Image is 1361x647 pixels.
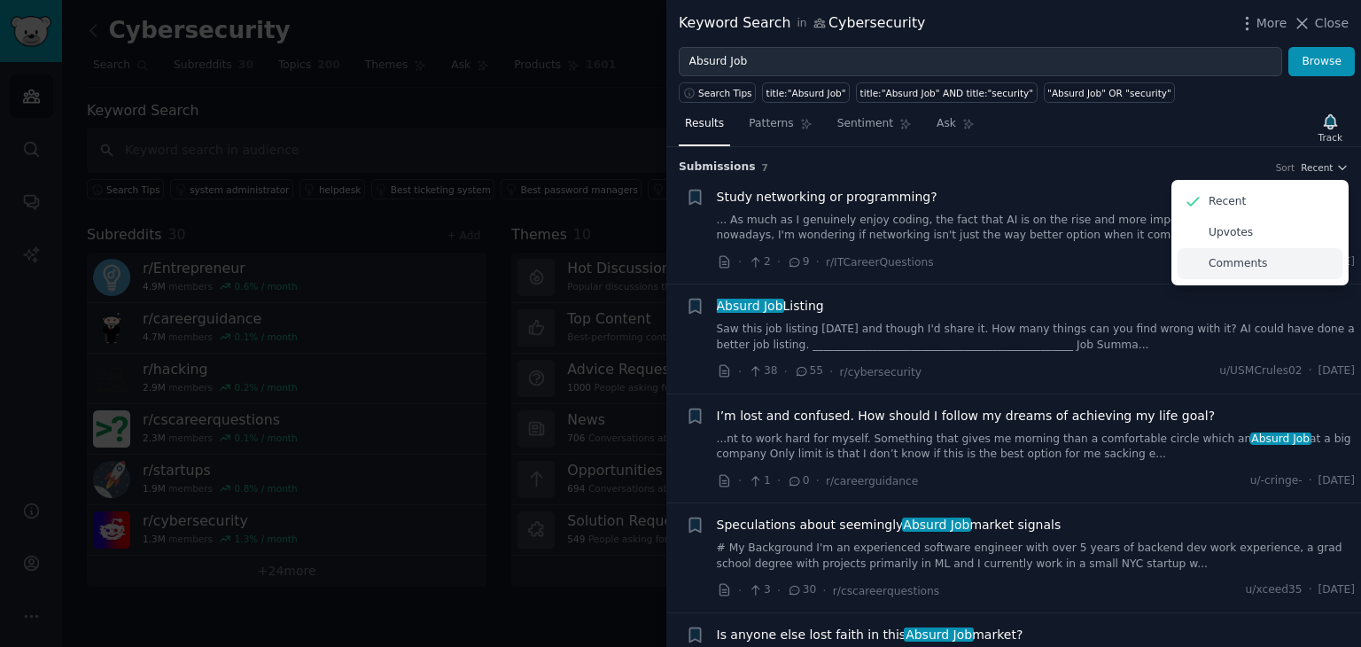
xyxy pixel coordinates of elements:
span: · [1309,363,1312,379]
span: r/ITCareerQuestions [826,256,934,269]
span: · [777,581,781,600]
a: ...nt to work hard for myself. Something that gives me morning than a comfortable circle which an... [717,432,1356,463]
span: [DATE] [1318,582,1355,598]
span: Sentiment [837,116,893,132]
span: u/-cringe- [1250,473,1303,489]
span: [DATE] [1318,473,1355,489]
a: title:"Absurd Job" AND title:"security" [856,82,1037,103]
a: Sentiment [831,110,918,146]
span: u/xceed35 [1246,582,1303,598]
span: 30 [787,582,816,598]
span: More [1256,14,1287,33]
span: r/careerguidance [826,475,918,487]
div: "Absurd Job" OR "security" [1047,87,1171,99]
div: Sort [1276,161,1295,174]
a: title:"Absurd Job" [762,82,850,103]
span: 7 [762,162,768,173]
a: Speculations about seeminglyAbsurd Jobmarket signals [717,516,1062,534]
span: Patterns [749,116,793,132]
span: Search Tips [698,87,752,99]
p: Comments [1209,256,1267,272]
span: Speculations about seemingly market signals [717,516,1062,534]
span: 2 [748,254,770,270]
input: Try a keyword related to your business [679,47,1282,77]
p: Recent [1209,194,1246,210]
a: Study networking or programming? [717,188,937,207]
div: title:"Absurd Job" [766,87,846,99]
div: title:"Absurd Job" AND title:"security" [860,87,1033,99]
span: in [797,16,806,32]
span: · [816,253,820,271]
button: Search Tips [679,82,756,103]
a: Ask [930,110,981,146]
span: Listing [717,297,824,316]
a: I’m lost and confused. How should I follow my dreams of achieving my life goal? [717,407,1216,425]
a: # My Background I'm an experienced software engineer with over 5 years of backend dev work experi... [717,541,1356,572]
span: [DATE] [1318,363,1355,379]
span: · [784,362,788,381]
span: · [738,362,742,381]
span: 3 [748,582,770,598]
span: · [777,253,781,271]
div: Track [1318,131,1342,144]
span: · [777,472,781,490]
a: Saw this job listing [DATE] and though I'd share it. How many things can you find wrong with it? ... [717,322,1356,353]
span: 9 [787,254,809,270]
button: Recent [1301,161,1349,174]
p: Upvotes [1209,225,1253,241]
span: · [829,362,833,381]
span: Recent [1301,161,1333,174]
span: Absurd Job [715,299,785,313]
span: · [738,253,742,271]
span: Absurd Job [904,628,974,642]
a: Absurd JobListing [717,297,824,316]
button: Browse [1288,47,1355,77]
span: r/cybersecurity [840,366,922,378]
span: · [1309,582,1312,598]
span: · [816,472,820,490]
span: Absurd Job [902,518,972,532]
button: Track [1312,109,1349,146]
span: · [1309,473,1312,489]
span: 38 [748,363,777,379]
a: "Absurd Job" OR "security" [1044,82,1176,103]
a: Patterns [743,110,818,146]
span: 55 [794,363,823,379]
span: Absurd Job [1250,433,1311,445]
button: Close [1293,14,1349,33]
span: Is anyone else lost faith in this market? [717,626,1023,644]
span: Close [1315,14,1349,33]
span: · [738,472,742,490]
span: r/cscareerquestions [833,585,940,597]
span: u/USMCrules02 [1219,363,1302,379]
span: · [738,581,742,600]
span: Results [685,116,724,132]
span: · [822,581,826,600]
a: Is anyone else lost faith in thisAbsurd Jobmarket? [717,626,1023,644]
span: Submission s [679,160,756,175]
span: 1 [748,473,770,489]
div: Keyword Search Cybersecurity [679,12,925,35]
button: More [1238,14,1287,33]
a: Results [679,110,730,146]
span: Ask [937,116,956,132]
span: 0 [787,473,809,489]
a: ... As much as I genuinely enjoy coding, the fact that AI is on the rise and more importantly the... [717,213,1356,244]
